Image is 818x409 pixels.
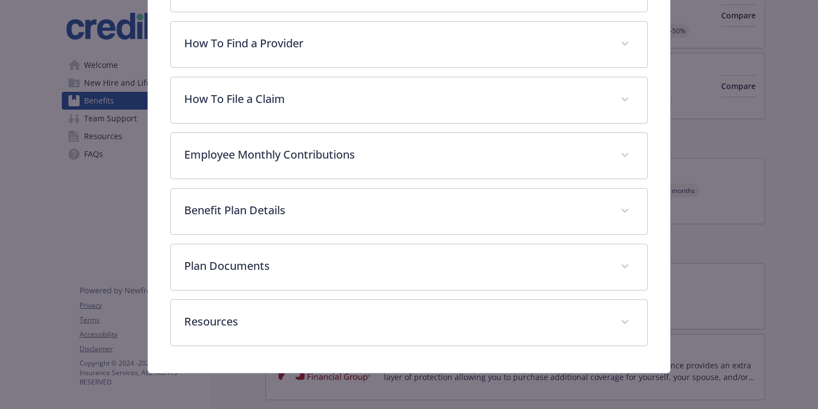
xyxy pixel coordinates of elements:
div: Plan Documents [171,244,648,290]
div: Benefit Plan Details [171,189,648,234]
p: Plan Documents [184,258,608,274]
div: Employee Monthly Contributions [171,133,648,179]
p: How To File a Claim [184,91,608,107]
div: Resources [171,300,648,346]
p: How To Find a Provider [184,35,608,52]
p: Employee Monthly Contributions [184,146,608,163]
p: Resources [184,313,608,330]
div: How To File a Claim [171,77,648,123]
p: Benefit Plan Details [184,202,608,219]
div: How To Find a Provider [171,22,648,67]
